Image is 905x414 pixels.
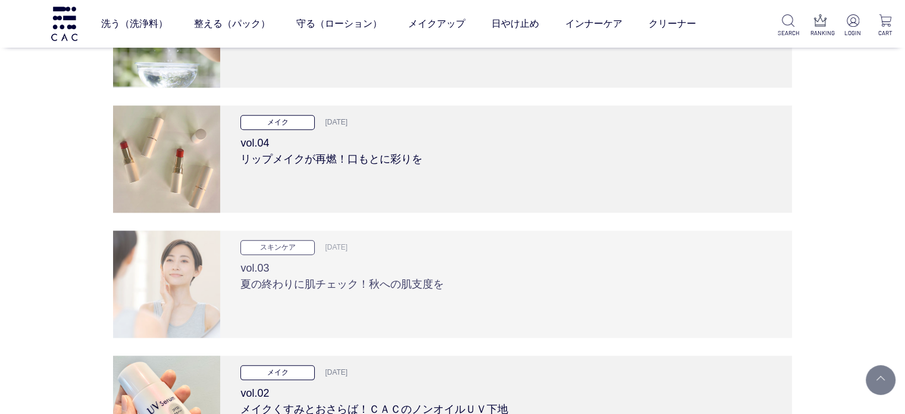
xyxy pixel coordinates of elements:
a: RANKING [810,14,831,38]
a: 守る（ローション） [296,7,382,41]
a: クリーナー [649,7,696,41]
p: LOGIN [843,29,863,38]
a: メイクアップ [408,7,465,41]
p: SEARCH [778,29,798,38]
h3: vol.03 夏の終わりに肌チェック！秋への肌支度を [240,255,771,292]
a: 日やけ止め [491,7,539,41]
a: LOGIN [843,14,863,38]
img: logo [49,7,79,41]
p: メイク [240,115,315,130]
p: [DATE] [318,116,347,129]
h3: vol.04 リップメイクが再燃！口もとに彩りを [240,130,771,167]
p: メイク [240,365,315,380]
a: インナーケア [565,7,622,41]
p: RANKING [810,29,831,38]
p: スキンケア [240,240,315,255]
a: CART [875,14,895,38]
p: CART [875,29,895,38]
p: [DATE] [318,241,347,254]
a: メイク [DATE] vol.04リップメイクが再燃！口もとに彩りを [113,105,792,213]
a: スキンケア [DATE] vol.03夏の終わりに肌チェック！秋への肌支度を [113,231,792,338]
a: 洗う（洗浄料） [101,7,168,41]
a: SEARCH [778,14,798,38]
a: 整える（パック） [194,7,270,41]
p: [DATE] [318,366,347,379]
